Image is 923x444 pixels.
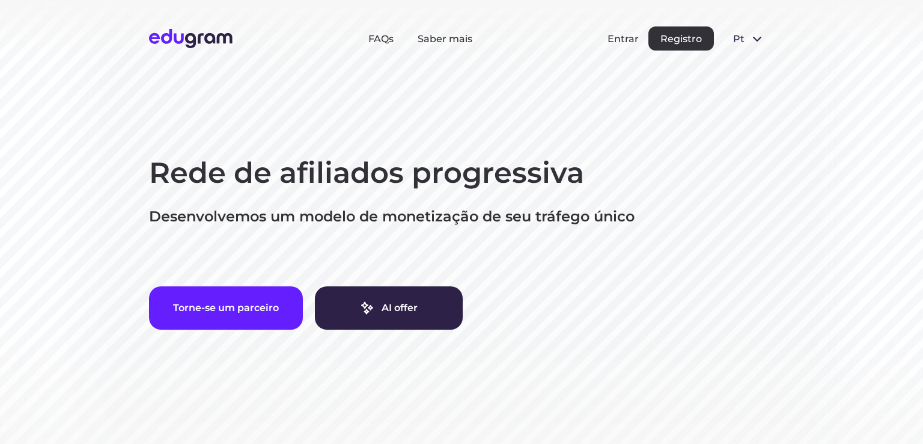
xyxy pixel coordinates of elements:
button: Registro [648,26,714,51]
a: FAQs [368,33,394,45]
img: Edugram Logo [149,29,233,48]
p: Desenvolvemos um modelo de monetização de seu tráfego único [149,207,774,226]
button: pt [723,26,774,51]
button: Entrar [608,33,639,45]
a: AI offer [315,286,463,330]
a: Saber mais [418,33,472,45]
button: Torne-se um parceiro [149,286,303,330]
span: pt [733,33,745,45]
h1: Rede de afiliados progressiva [149,154,774,193]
